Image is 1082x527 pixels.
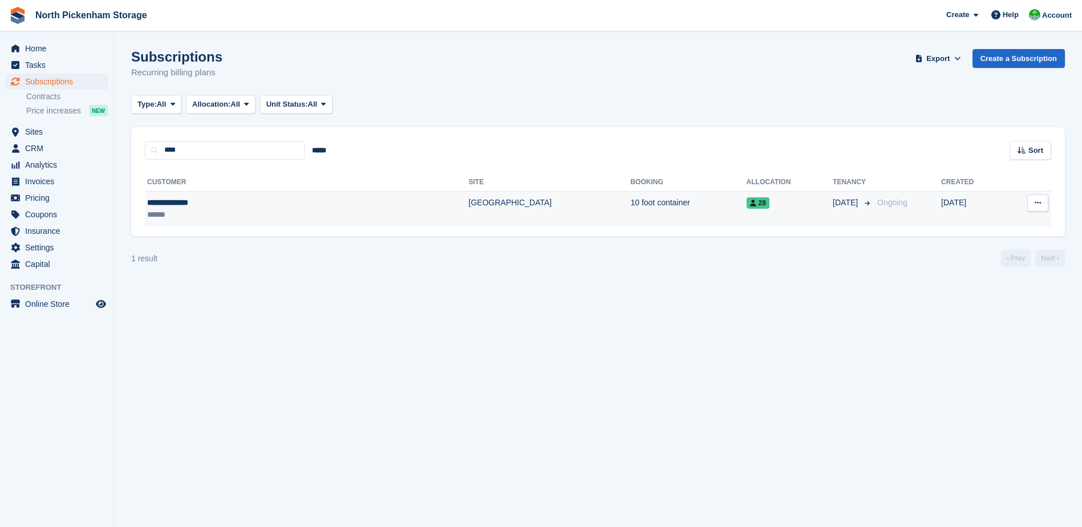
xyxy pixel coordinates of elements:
[6,74,108,90] a: menu
[94,297,108,311] a: Preview store
[131,66,222,79] p: Recurring billing plans
[941,191,1004,227] td: [DATE]
[1001,250,1031,267] a: Previous
[6,256,108,272] a: menu
[6,140,108,156] a: menu
[6,157,108,173] a: menu
[1029,9,1040,21] img: Chris Gulliver
[266,99,308,110] span: Unit Status:
[1028,145,1043,156] span: Sort
[25,190,94,206] span: Pricing
[25,40,94,56] span: Home
[186,95,256,114] button: Allocation: All
[25,140,94,156] span: CRM
[6,296,108,312] a: menu
[25,240,94,256] span: Settings
[630,173,746,192] th: Booking
[6,206,108,222] a: menu
[999,250,1067,267] nav: Page
[6,124,108,140] a: menu
[260,95,333,114] button: Unit Status: All
[747,197,769,209] span: 28
[10,282,114,293] span: Storefront
[946,9,969,21] span: Create
[131,49,222,64] h1: Subscriptions
[941,173,1004,192] th: Created
[157,99,167,110] span: All
[137,99,157,110] span: Type:
[230,99,240,110] span: All
[6,190,108,206] a: menu
[25,256,94,272] span: Capital
[6,40,108,56] a: menu
[31,6,152,25] a: North Pickenham Storage
[131,253,157,265] div: 1 result
[25,173,94,189] span: Invoices
[308,99,318,110] span: All
[9,7,26,24] img: stora-icon-8386f47178a22dfd0bd8f6a31ec36ba5ce8667c1dd55bd0f319d3a0aa187defe.svg
[6,173,108,189] a: menu
[25,74,94,90] span: Subscriptions
[1035,250,1065,267] a: Next
[25,157,94,173] span: Analytics
[877,198,907,207] span: Ongoing
[833,173,873,192] th: Tenancy
[89,105,108,116] div: NEW
[26,91,108,102] a: Contracts
[630,191,746,227] td: 10 foot container
[25,296,94,312] span: Online Store
[25,124,94,140] span: Sites
[25,206,94,222] span: Coupons
[1003,9,1019,21] span: Help
[6,57,108,73] a: menu
[747,173,833,192] th: Allocation
[145,173,469,192] th: Customer
[6,240,108,256] a: menu
[192,99,230,110] span: Allocation:
[26,106,81,116] span: Price increases
[913,49,963,68] button: Export
[972,49,1065,68] a: Create a Subscription
[6,223,108,239] a: menu
[469,173,631,192] th: Site
[469,191,631,227] td: [GEOGRAPHIC_DATA]
[26,104,108,117] a: Price increases NEW
[131,95,181,114] button: Type: All
[25,57,94,73] span: Tasks
[926,53,950,64] span: Export
[1042,10,1072,21] span: Account
[833,197,860,209] span: [DATE]
[25,223,94,239] span: Insurance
